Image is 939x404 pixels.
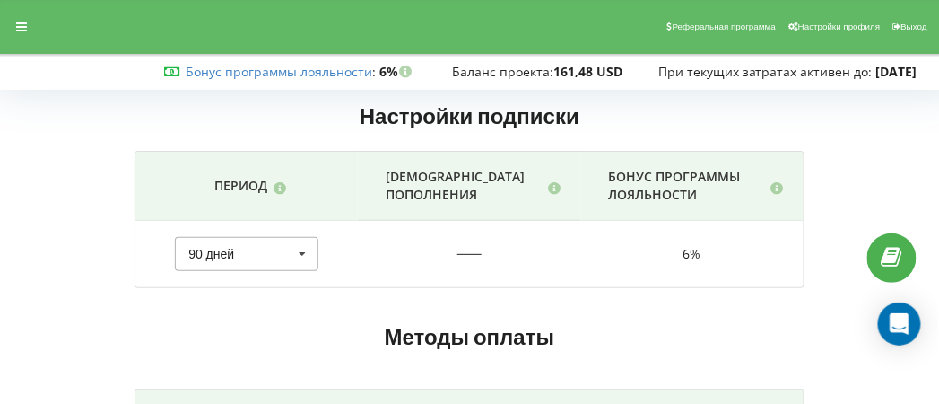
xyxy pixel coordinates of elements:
p: Период [214,177,267,195]
a: Бонус программы лояльности [186,63,372,80]
h2: Настройки подписки [135,93,804,139]
div: 90 дней [188,248,234,260]
h2: Методы оплаты [135,323,804,351]
p: Бонус программы лояльности [609,168,766,204]
span: Настройки профиля [798,22,881,31]
strong: [DATE] [876,63,917,80]
strong: 161,48 USD [553,63,622,80]
span: Выход [901,22,927,31]
span: При текущих затратах активен до: [658,63,873,80]
span: Реферальная программа [673,22,776,31]
div: 6% [598,245,787,263]
span: Баланс проекта: [452,63,553,80]
p: [DEMOGRAPHIC_DATA] пополнения [386,168,543,204]
strong: 6% [379,63,416,80]
div: Open Intercom Messenger [878,303,921,346]
span: : [186,63,376,80]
